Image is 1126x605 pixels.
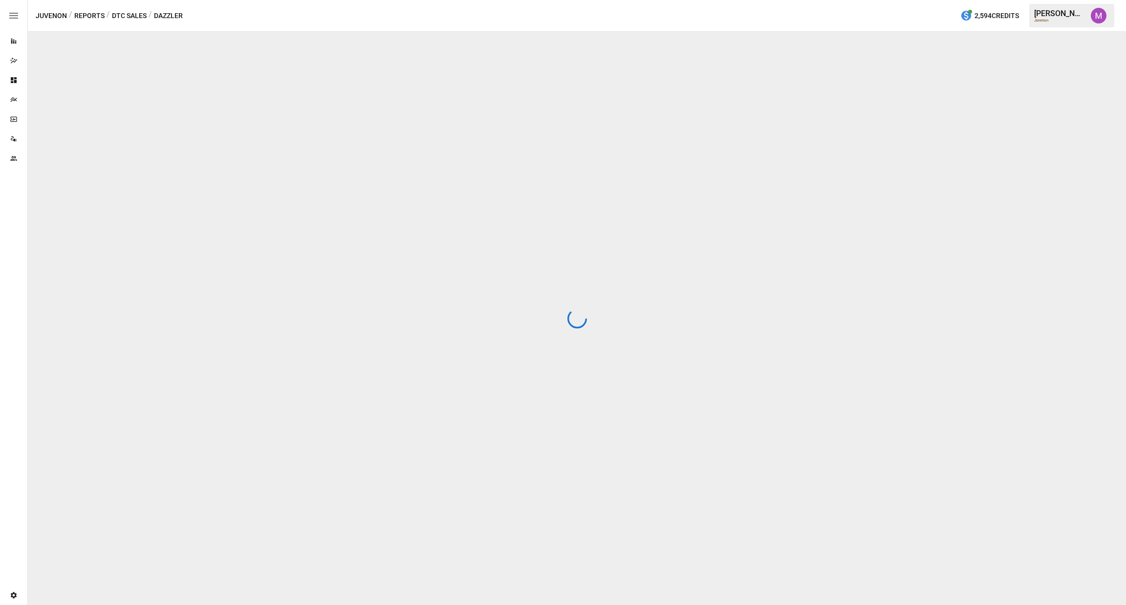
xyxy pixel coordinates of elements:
div: / [149,10,152,22]
button: Reports [74,10,105,22]
button: Juvenon [36,10,67,22]
div: [PERSON_NAME] [1034,9,1085,18]
img: Umer Muhammed [1091,8,1106,23]
div: Juvenon [1034,18,1085,22]
button: Umer Muhammed [1085,2,1112,29]
span: 2,594 Credits [974,10,1019,22]
div: / [107,10,110,22]
div: / [69,10,72,22]
button: DTC Sales [112,10,147,22]
button: 2,594Credits [956,7,1023,25]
